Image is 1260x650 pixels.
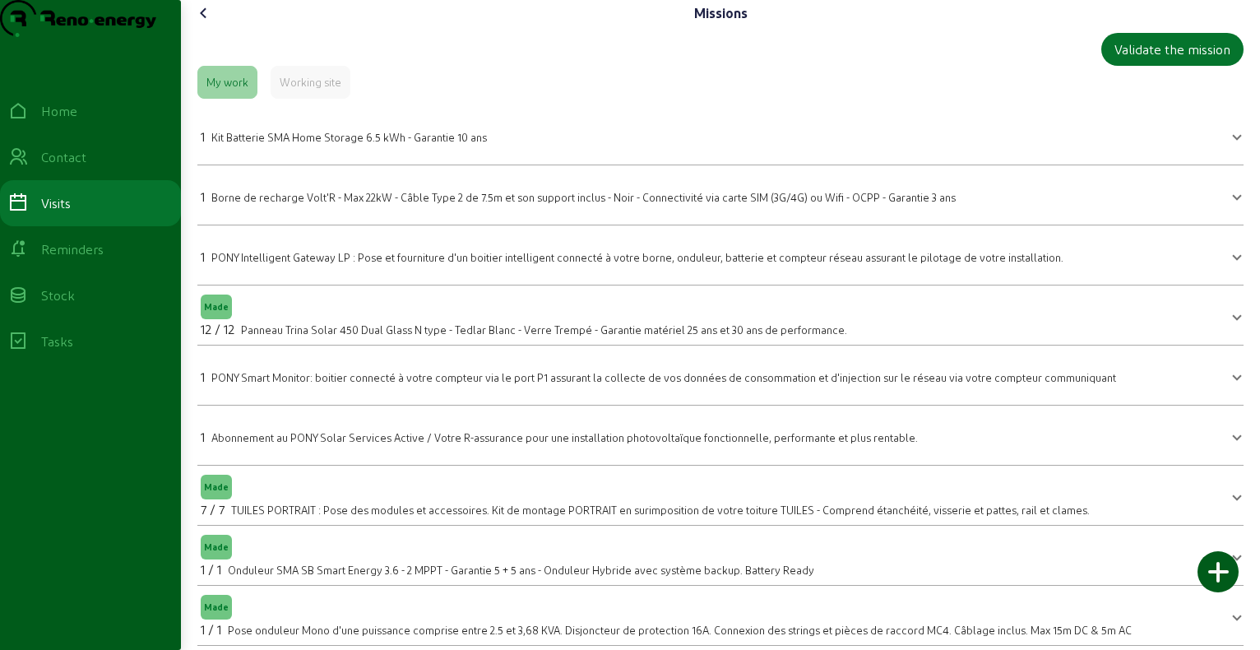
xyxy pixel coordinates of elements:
[197,292,1244,338] mat-expansion-panel-header: Made12 / 12Panneau Trina Solar 450 Dual Glass N type - Tedlar Blanc - Verre Trempé - Garantie mat...
[280,75,341,90] div: Working site
[211,191,956,203] span: Borne de recharge Volt'R - Max 22kW - Câble Type 2 de 7.5m et son support inclus - Noir - Connect...
[694,3,748,23] div: Missions
[197,472,1244,518] mat-expansion-panel-header: Made7 / 7TUILES PORTRAIT : Pose des modules et accessoires. Kit de montage PORTRAIT en surimposit...
[211,371,1116,383] span: PONY Smart Monitor: boitier connecté à votre compteur via le port P1 assurant la collecte de vos ...
[211,251,1063,263] span: PONY Intelligent Gateway LP : Pose et fourniture d'un boitier intelligent connecté à votre borne,...
[197,592,1244,638] mat-expansion-panel-header: Made1 / 1Pose onduleur Mono d'une puissance comprise entre 2.5 et 3,68 KVA. Disjoncteur de protec...
[41,101,77,121] div: Home
[228,564,814,576] span: Onduleur SMA SB Smart Energy 3.6 - 2 MPPT - Garantie 5 + 5 ans - Onduleur Hybride avec système ba...
[1101,33,1244,66] button: Validate the mission
[201,188,205,204] span: 1
[197,112,1244,158] mat-expansion-panel-header: 1Kit Batterie SMA Home Storage 6.5 kWh - Garantie 10 ans
[41,193,71,213] div: Visits
[197,352,1244,398] mat-expansion-panel-header: 1PONY Smart Monitor: boitier connecté à votre compteur via le port P1 assurant la collecte de vos...
[1114,39,1230,59] div: Validate the mission
[201,248,205,264] span: 1
[41,286,75,305] div: Stock
[41,332,73,351] div: Tasks
[197,532,1244,578] mat-expansion-panel-header: Made1 / 1Onduleur SMA SB Smart Energy 3.6 - 2 MPPT - Garantie 5 + 5 ans - Onduleur Hybride avec s...
[204,541,229,553] span: Made
[201,561,221,577] span: 1 / 1
[201,369,205,384] span: 1
[41,147,86,167] div: Contact
[211,131,487,143] span: Kit Batterie SMA Home Storage 6.5 kWh - Garantie 10 ans
[201,429,205,444] span: 1
[204,301,229,313] span: Made
[211,431,918,443] span: Abonnement au PONY Solar Services Active / Votre R-assurance pour une installation photovoltaïque...
[201,128,205,144] span: 1
[204,481,229,493] span: Made
[201,321,234,337] span: 12 / 12
[197,412,1244,458] mat-expansion-panel-header: 1Abonnement au PONY Solar Services Active / Votre R-assurance pour une installation photovoltaïqu...
[204,601,229,613] span: Made
[197,232,1244,278] mat-expansion-panel-header: 1PONY Intelligent Gateway LP : Pose et fourniture d'un boitier intelligent connecté à votre borne...
[201,621,221,637] span: 1 / 1
[206,75,248,90] div: My work
[201,501,225,517] span: 7 / 7
[241,323,847,336] span: Panneau Trina Solar 450 Dual Glass N type - Tedlar Blanc - Verre Trempé - Garantie matériel 25 an...
[41,239,104,259] div: Reminders
[197,172,1244,218] mat-expansion-panel-header: 1Borne de recharge Volt'R - Max 22kW - Câble Type 2 de 7.5m et son support inclus - Noir - Connec...
[228,624,1132,636] span: Pose onduleur Mono d'une puissance comprise entre 2.5 et 3,68 KVA. Disjoncteur de protection 16A....
[231,504,1090,516] span: TUILES PORTRAIT : Pose des modules et accessoires. Kit de montage PORTRAIT en surimposition de vo...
